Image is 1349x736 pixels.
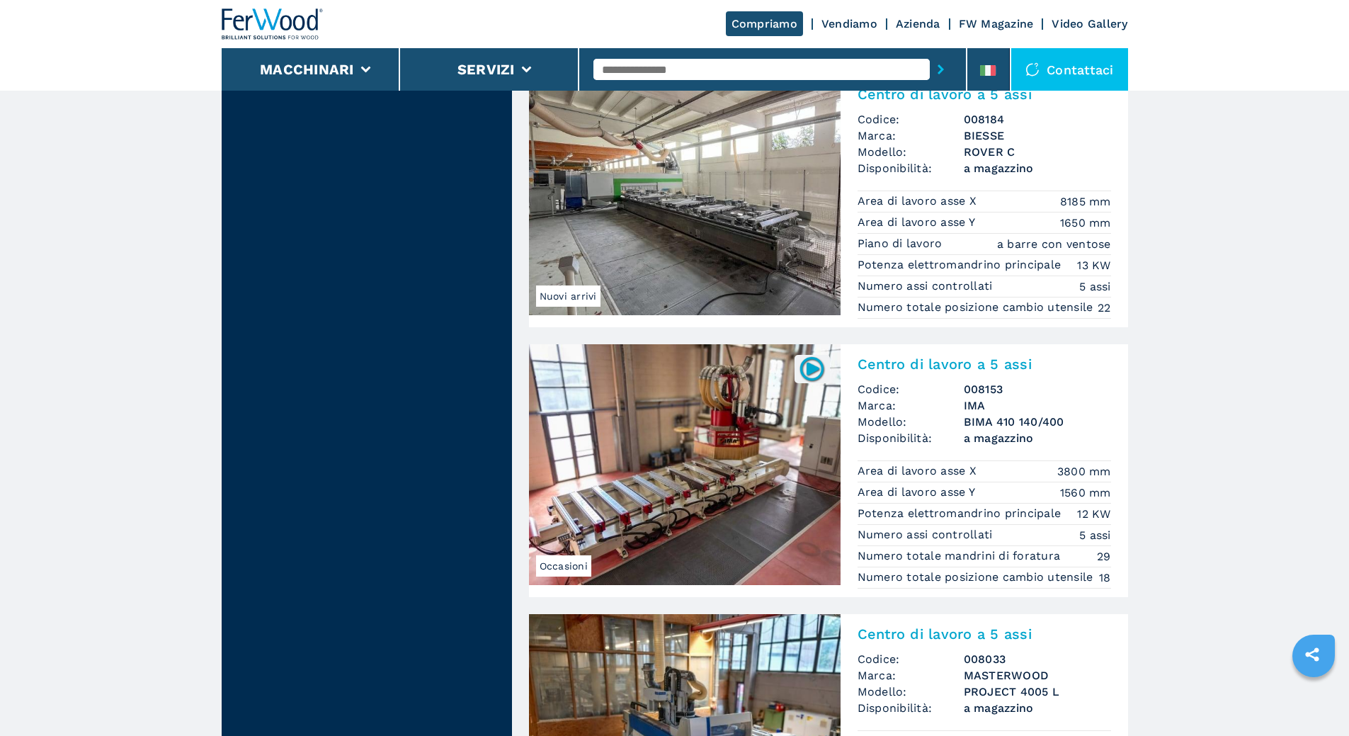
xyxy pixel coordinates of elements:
[1097,548,1111,565] em: 29
[997,236,1111,252] em: a barre con ventose
[858,651,964,667] span: Codice:
[222,9,324,40] img: Ferwood
[858,625,1111,642] h2: Centro di lavoro a 5 assi
[1052,17,1127,30] a: Video Gallery
[858,144,964,160] span: Modello:
[457,61,515,78] button: Servizi
[858,506,1065,521] p: Potenza elettromandrino principale
[858,236,946,251] p: Piano di lavoro
[858,215,979,230] p: Area di lavoro asse Y
[858,430,964,446] span: Disponibilità:
[964,700,1111,716] span: a magazzino
[858,684,964,700] span: Modello:
[964,430,1111,446] span: a magazzino
[858,548,1064,564] p: Numero totale mandrini di foratura
[529,74,1128,327] a: Centro di lavoro a 5 assi BIESSE ROVER CNuovi arriviCentro di lavoro a 5 assiCodice:008184Marca:B...
[858,463,981,479] p: Area di lavoro asse X
[858,570,1097,585] p: Numero totale posizione cambio utensile
[1060,215,1111,231] em: 1650 mm
[1060,485,1111,501] em: 1560 mm
[858,414,964,430] span: Modello:
[1025,62,1040,77] img: Contattaci
[858,278,996,294] p: Numero assi controllati
[529,344,841,585] img: Centro di lavoro a 5 assi IMA BIMA 410 140/400
[1060,193,1111,210] em: 8185 mm
[964,160,1111,176] span: a magazzino
[964,684,1111,700] h3: PROJECT 4005 L
[858,356,1111,373] h2: Centro di lavoro a 5 assi
[260,61,354,78] button: Macchinari
[536,555,591,577] span: Occasioni
[1079,527,1111,543] em: 5 assi
[1077,506,1110,522] em: 12 KW
[858,257,1065,273] p: Potenza elettromandrino principale
[858,667,964,684] span: Marca:
[964,381,1111,397] h3: 008153
[858,300,1097,315] p: Numero totale posizione cambio utensile
[964,414,1111,430] h3: BIMA 410 140/400
[1289,672,1338,725] iframe: Chat
[821,17,877,30] a: Vendiamo
[798,355,826,383] img: 008153
[858,381,964,397] span: Codice:
[1098,300,1111,316] em: 22
[858,397,964,414] span: Marca:
[858,527,996,543] p: Numero assi controllati
[964,144,1111,160] h3: ROVER C
[964,111,1111,128] h3: 008184
[964,651,1111,667] h3: 008033
[964,128,1111,144] h3: BIESSE
[858,485,979,500] p: Area di lavoro asse Y
[1079,278,1111,295] em: 5 assi
[726,11,803,36] a: Compriamo
[858,193,981,209] p: Area di lavoro asse X
[858,160,964,176] span: Disponibilità:
[896,17,940,30] a: Azienda
[964,397,1111,414] h3: IMA
[529,344,1128,597] a: Centro di lavoro a 5 assi IMA BIMA 410 140/400Occasioni008153Centro di lavoro a 5 assiCodice:0081...
[959,17,1034,30] a: FW Magazine
[858,111,964,128] span: Codice:
[529,74,841,315] img: Centro di lavoro a 5 assi BIESSE ROVER C
[1099,570,1111,586] em: 18
[1294,637,1330,672] a: sharethis
[964,667,1111,684] h3: MASTERWOOD
[1077,257,1110,273] em: 13 KW
[858,128,964,144] span: Marca:
[858,700,964,716] span: Disponibilità:
[1057,463,1111,480] em: 3800 mm
[858,86,1111,103] h2: Centro di lavoro a 5 assi
[1011,48,1128,91] div: Contattaci
[930,53,952,86] button: submit-button
[536,285,600,307] span: Nuovi arrivi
